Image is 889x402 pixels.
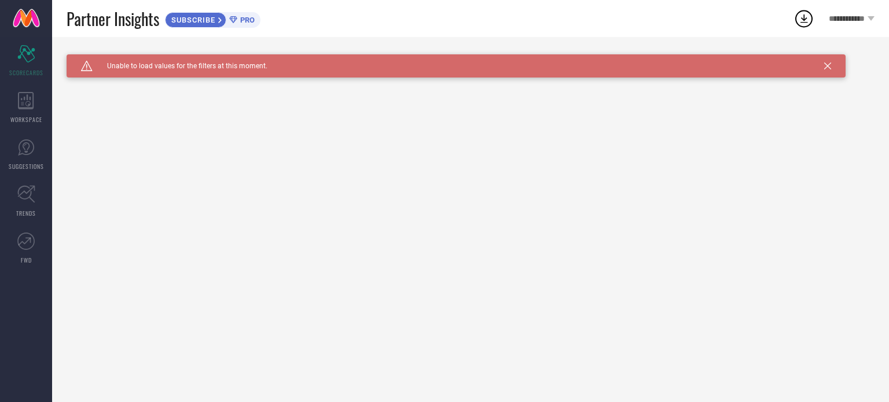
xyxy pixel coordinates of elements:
span: PRO [237,16,255,24]
a: SUBSCRIBEPRO [165,9,260,28]
span: SCORECARDS [9,68,43,77]
span: Unable to load values for the filters at this moment. [93,62,267,70]
span: SUGGESTIONS [9,162,44,171]
span: TRENDS [16,209,36,217]
div: Unable to load filters at this moment. Please try later. [67,54,875,64]
span: WORKSPACE [10,115,42,124]
div: Open download list [794,8,814,29]
span: SUBSCRIBE [166,16,218,24]
span: FWD [21,256,32,264]
span: Partner Insights [67,7,159,31]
